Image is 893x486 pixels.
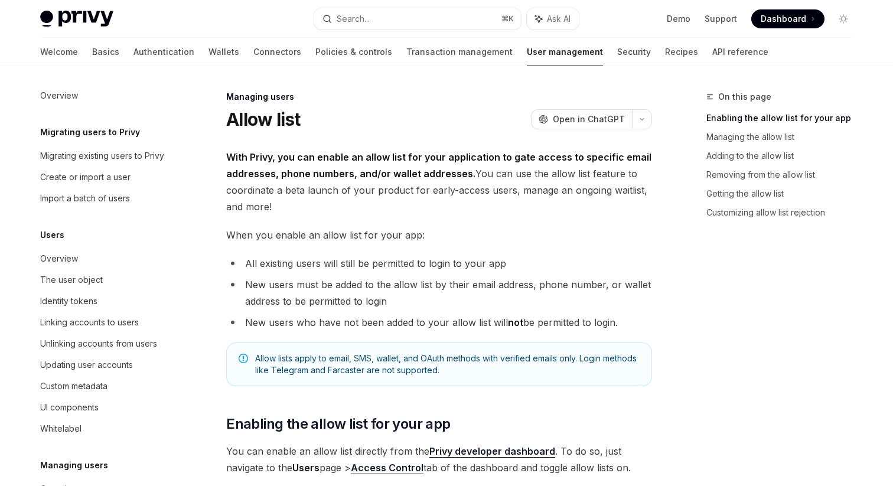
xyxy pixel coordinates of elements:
[31,376,182,397] a: Custom metadata
[31,291,182,312] a: Identity tokens
[226,149,652,215] span: You can use the allow list feature to coordinate a beta launch of your product for early-access u...
[617,38,651,66] a: Security
[665,38,698,66] a: Recipes
[40,422,82,436] div: Whitelabel
[31,333,182,354] a: Unlinking accounts from users
[226,255,652,272] li: All existing users will still be permitted to login to your app
[718,90,771,104] span: On this page
[706,184,862,203] a: Getting the allow list
[40,379,107,393] div: Custom metadata
[406,38,513,66] a: Transaction management
[751,9,824,28] a: Dashboard
[31,85,182,106] a: Overview
[315,38,392,66] a: Policies & controls
[31,269,182,291] a: The user object
[501,14,514,24] span: ⌘ K
[40,400,99,415] div: UI components
[292,462,320,474] strong: Users
[40,191,130,206] div: Import a batch of users
[31,418,182,439] a: Whitelabel
[429,445,555,458] a: Privy developer dashboard
[705,13,737,25] a: Support
[667,13,690,25] a: Demo
[508,317,523,328] strong: not
[40,458,108,472] h5: Managing users
[226,151,651,180] strong: With Privy, you can enable an allow list for your application to gate access to specific email ad...
[706,203,862,222] a: Customizing allow list rejection
[31,248,182,269] a: Overview
[761,13,806,25] span: Dashboard
[40,11,113,27] img: light logo
[239,354,248,363] svg: Note
[40,125,140,139] h5: Migrating users to Privy
[226,314,652,331] li: New users who have not been added to your allow list will be permitted to login.
[40,228,64,242] h5: Users
[31,188,182,209] a: Import a batch of users
[527,38,603,66] a: User management
[314,8,521,30] button: Search...⌘K
[706,109,862,128] a: Enabling the allow list for your app
[40,252,78,266] div: Overview
[31,354,182,376] a: Updating user accounts
[226,109,301,130] h1: Allow list
[208,38,239,66] a: Wallets
[226,415,450,433] span: Enabling the allow list for your app
[553,113,625,125] span: Open in ChatGPT
[547,13,571,25] span: Ask AI
[31,397,182,418] a: UI components
[706,165,862,184] a: Removing from the allow list
[337,12,370,26] div: Search...
[226,443,652,476] span: You can enable an allow list directly from the . To do so, just navigate to the page > tab of the...
[31,312,182,333] a: Linking accounts to users
[40,149,164,163] div: Migrating existing users to Privy
[40,294,97,308] div: Identity tokens
[255,353,640,376] span: Allow lists apply to email, SMS, wallet, and OAuth methods with verified emails only. Login metho...
[40,170,131,184] div: Create or import a user
[226,276,652,309] li: New users must be added to the allow list by their email address, phone number, or wallet address...
[226,91,652,103] div: Managing users
[527,8,579,30] button: Ask AI
[31,167,182,188] a: Create or import a user
[31,145,182,167] a: Migrating existing users to Privy
[40,38,78,66] a: Welcome
[253,38,301,66] a: Connectors
[92,38,119,66] a: Basics
[712,38,768,66] a: API reference
[40,358,133,372] div: Updating user accounts
[40,273,103,287] div: The user object
[226,227,652,243] span: When you enable an allow list for your app:
[706,146,862,165] a: Adding to the allow list
[40,337,157,351] div: Unlinking accounts from users
[133,38,194,66] a: Authentication
[351,462,423,474] a: Access Control
[40,89,78,103] div: Overview
[834,9,853,28] button: Toggle dark mode
[531,109,632,129] button: Open in ChatGPT
[40,315,139,330] div: Linking accounts to users
[706,128,862,146] a: Managing the allow list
